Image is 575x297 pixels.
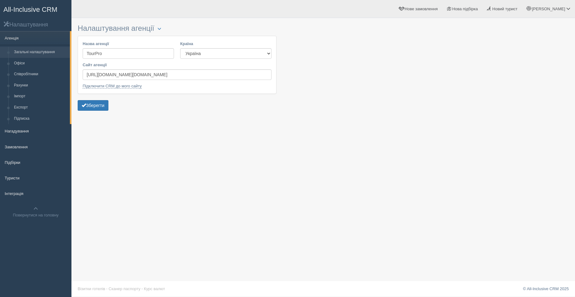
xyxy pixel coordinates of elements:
button: Зберегти [78,100,108,111]
a: Співробітники [11,69,70,80]
a: All-Inclusive CRM [0,0,71,17]
a: Підписка [11,113,70,124]
a: Офіси [11,58,70,69]
label: Назва агенції [83,41,174,47]
a: Загальні налаштування [11,47,70,58]
a: Сканер паспорту [109,286,140,291]
span: Нова підбірка [452,7,478,11]
a: © All-Inclusive CRM 2025 [523,286,569,291]
span: · [106,286,107,291]
label: Сайт агенції [83,62,272,68]
span: · [142,286,143,291]
a: Підключити CRM до мого сайту [83,84,142,89]
a: Імпорт [11,91,70,102]
input: https://best-travel-agency.ua [83,69,272,80]
label: Країна [180,41,272,47]
span: Новий турист [492,7,518,11]
a: Курс валют [144,286,165,291]
span: All-Inclusive CRM [3,6,57,13]
h3: Налаштування агенції [78,24,276,33]
a: Рахунки [11,80,70,91]
span: [PERSON_NAME] [532,7,565,11]
span: Нове замовлення [405,7,438,11]
a: Експорт [11,102,70,113]
a: Візитки готелів [78,286,105,291]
